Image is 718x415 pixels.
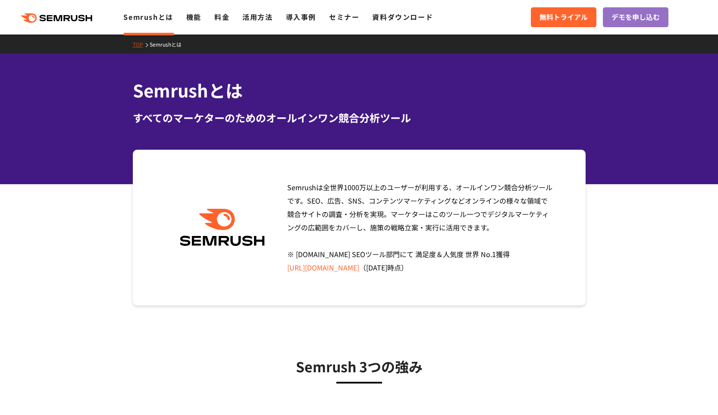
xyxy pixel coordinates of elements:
span: Semrushは全世界1000万以上のユーザーが利用する、オールインワン競合分析ツールです。SEO、広告、SNS、コンテンツマーケティングなどオンラインの様々な領域で競合サイトの調査・分析を実現... [287,182,552,273]
a: Semrushとは [123,12,173,22]
a: 導入事例 [286,12,316,22]
a: 料金 [214,12,229,22]
a: 資料ダウンロード [372,12,433,22]
span: 無料トライアル [539,12,588,23]
h3: Semrush 3つの強み [154,355,564,377]
a: 活用方法 [242,12,273,22]
span: デモを申し込む [611,12,660,23]
a: TOP [133,41,150,48]
a: デモを申し込む [603,7,668,27]
a: 無料トライアル [531,7,596,27]
a: [URL][DOMAIN_NAME] [287,262,359,273]
h1: Semrushとは [133,78,586,103]
div: すべてのマーケターのためのオールインワン競合分析ツール [133,110,586,126]
a: Semrushとは [150,41,188,48]
img: Semrush [176,209,269,246]
a: セミナー [329,12,359,22]
a: 機能 [186,12,201,22]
